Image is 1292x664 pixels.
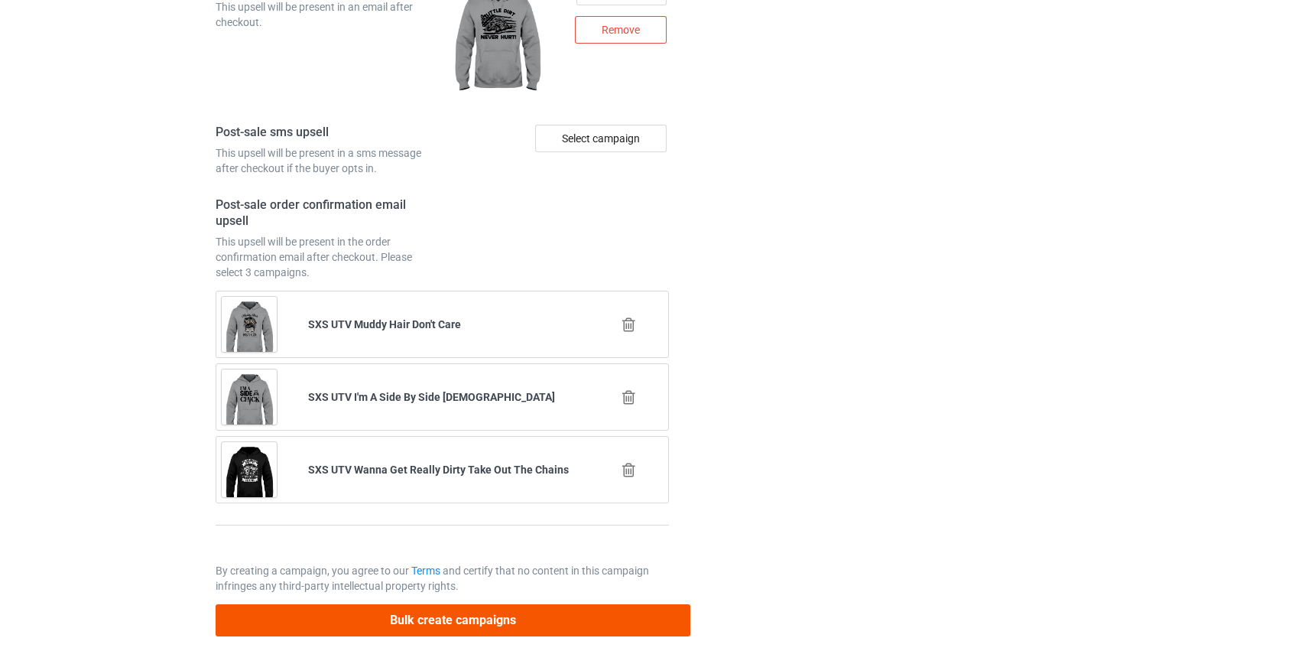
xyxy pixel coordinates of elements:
a: Terms [411,565,440,577]
p: By creating a campaign, you agree to our and certify that no content in this campaign infringes a... [216,563,670,594]
div: Select campaign [535,125,667,152]
div: This upsell will be present in a sms message after checkout if the buyer opts in. [216,145,437,176]
b: SXS UTV Wanna Get Really Dirty Take Out The Chains [308,464,569,476]
h4: Post-sale order confirmation email upsell [216,197,437,229]
div: This upsell will be present in the order confirmation email after checkout. Please select 3 campa... [216,234,437,280]
b: SXS UTV I'm A Side By Side [DEMOGRAPHIC_DATA] [308,391,555,403]
b: SXS UTV Muddy Hair Don't Care [308,318,461,330]
h4: Post-sale sms upsell [216,125,437,141]
div: Remove [575,16,667,44]
button: Bulk create campaigns [216,604,691,636]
